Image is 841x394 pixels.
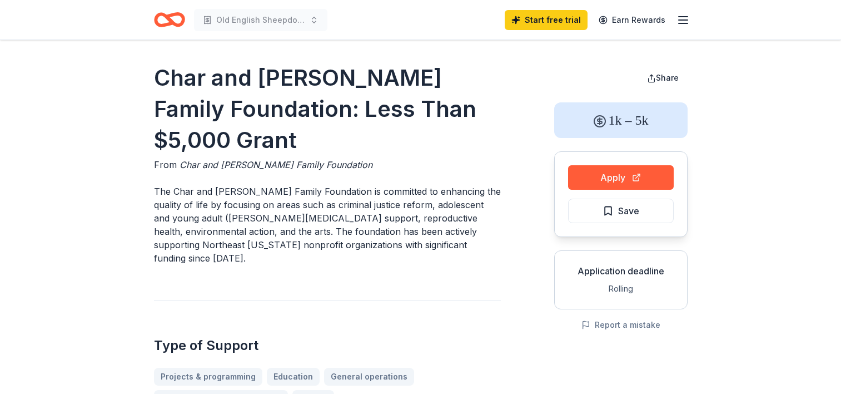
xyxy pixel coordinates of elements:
[564,282,678,295] div: Rolling
[154,7,185,33] a: Home
[505,10,588,30] a: Start free trial
[154,185,501,265] p: The Char and [PERSON_NAME] Family Foundation is committed to enhancing the quality of life by foc...
[154,158,501,171] div: From
[216,13,305,27] span: Old English Sheepdog Rescue spay and neuter project
[592,10,672,30] a: Earn Rewards
[564,264,678,278] div: Application deadline
[554,102,688,138] div: 1k – 5k
[568,165,674,190] button: Apply
[618,204,639,218] span: Save
[154,337,501,354] h2: Type of Support
[267,368,320,386] a: Education
[581,318,660,332] button: Report a mistake
[194,9,327,31] button: Old English Sheepdog Rescue spay and neuter project
[180,159,372,170] span: Char and [PERSON_NAME] Family Foundation
[154,62,501,156] h1: Char and [PERSON_NAME] Family Foundation: Less Than $5,000 Grant
[324,368,414,386] a: General operations
[568,199,674,223] button: Save
[656,73,679,82] span: Share
[638,67,688,89] button: Share
[154,368,262,386] a: Projects & programming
